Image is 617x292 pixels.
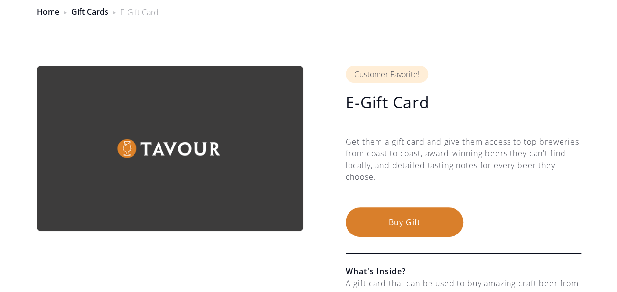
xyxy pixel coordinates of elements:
[346,207,463,237] button: Buy Gift
[346,265,581,277] h6: What's Inside?
[346,92,581,112] h1: E-Gift Card
[71,6,108,17] a: Gift Cards
[346,136,581,207] div: Get them a gift card and give them access to top breweries from coast to coast, award-winning bee...
[37,6,59,17] a: Home
[346,66,428,83] div: Customer Favorite!
[120,6,159,18] div: E-Gift Card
